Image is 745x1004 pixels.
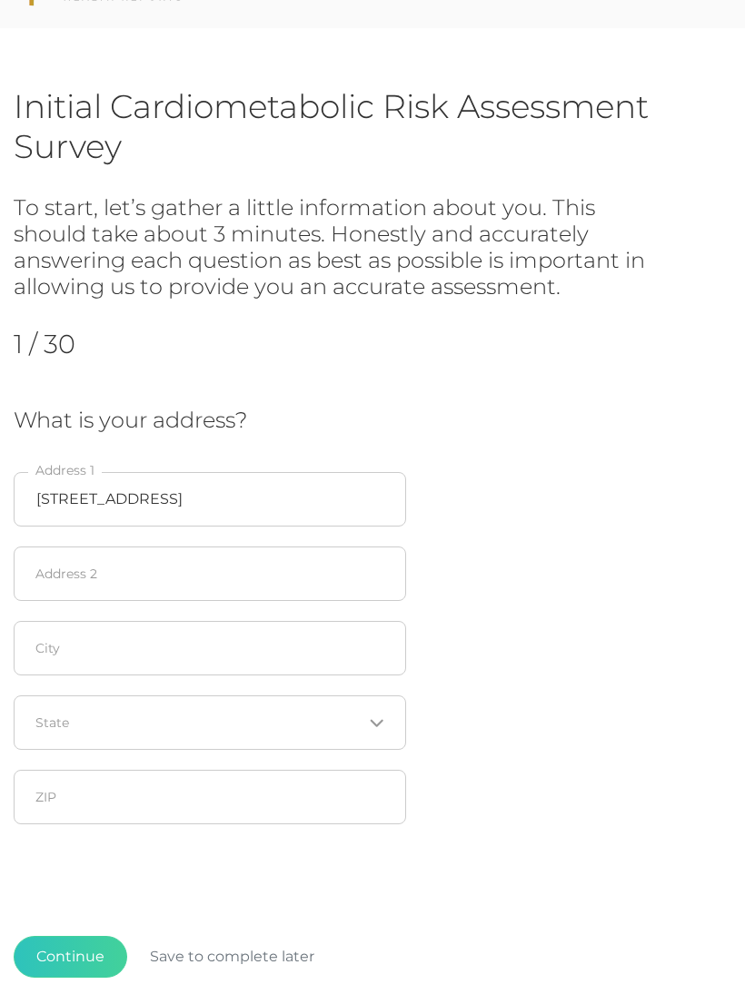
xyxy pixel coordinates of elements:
h3: To start, let’s gather a little information about you. This should take about 3 minutes. Honestly... [14,196,668,300]
input: Address [14,473,406,527]
h3: What is your address? [14,408,444,435]
h2: 1 / 30 [14,330,200,360]
input: Search for option [36,714,363,733]
button: Save to complete later [127,937,337,979]
input: City [14,622,406,676]
div: Search for option [14,696,406,751]
button: Continue [14,937,127,979]
input: ZIP [14,771,406,825]
input: Address [14,547,406,602]
h1: Initial Cardiometabolic Risk Assessment Survey [14,87,731,168]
